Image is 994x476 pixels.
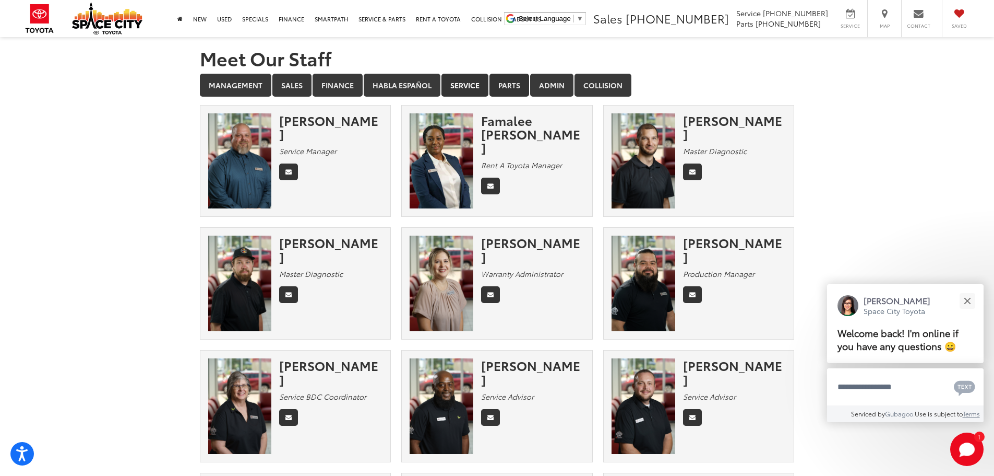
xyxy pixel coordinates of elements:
[915,409,963,418] span: Use is subject to
[951,375,978,399] button: Chat with SMS
[864,306,930,316] p: Space City Toyota
[683,269,755,279] em: Production Manager
[519,15,571,22] span: Select Language
[574,74,631,97] a: Collision
[200,48,795,68] h1: Meet Our Staff
[756,18,821,29] span: [PHONE_NUMBER]
[208,358,272,454] img: Carol Tisdale
[200,74,795,98] div: Department Tabs
[683,286,702,303] a: Email
[736,8,761,18] span: Service
[963,409,980,418] a: Terms
[837,326,959,353] span: Welcome back! I'm online if you have any questions 😀
[481,409,500,426] a: Email
[873,22,896,29] span: Map
[410,358,473,454] img: LaMarko Bentley
[481,269,563,279] em: Warranty Administrator
[279,358,382,386] div: [PERSON_NAME]
[950,433,984,466] button: Toggle Chat Window
[839,22,862,29] span: Service
[530,74,573,97] a: Admin
[279,391,366,402] em: Service BDC Coordinator
[577,15,583,22] span: ▼
[683,409,702,426] a: Email
[827,284,984,422] div: Close[PERSON_NAME]Space City ToyotaWelcome back! I'm online if you have any questions 😀Type your ...
[410,113,473,209] img: Famalee McGill
[683,146,747,156] em: Master Diagnostic
[279,269,343,279] em: Master Diagnostic
[481,113,584,155] div: Famalee [PERSON_NAME]
[948,22,971,29] span: Saved
[950,433,984,466] svg: Start Chat
[313,74,363,97] a: Finance
[956,289,978,312] button: Close
[736,18,753,29] span: Parts
[864,295,930,306] p: [PERSON_NAME]
[593,10,622,27] span: Sales
[907,22,930,29] span: Contact
[481,286,500,303] a: Email
[851,409,885,418] span: Serviced by
[279,146,337,156] em: Service Manager
[279,236,382,263] div: [PERSON_NAME]
[481,236,584,263] div: [PERSON_NAME]
[364,74,440,97] a: Habla Español
[208,113,272,209] img: Floyd Greer
[683,236,786,263] div: [PERSON_NAME]
[683,391,736,402] em: Service Advisor
[954,379,975,396] svg: Text
[481,358,584,386] div: [PERSON_NAME]
[626,10,729,27] span: [PHONE_NUMBER]
[279,286,298,303] a: Email
[683,164,702,180] a: Email
[489,74,529,97] a: Parts
[978,434,980,439] span: 1
[481,391,534,402] em: Service Advisor
[612,113,675,209] img: Travis Silhan
[481,160,562,170] em: Rent A Toyota Manager
[683,113,786,141] div: [PERSON_NAME]
[208,236,272,331] img: Leo Lubel
[279,113,382,141] div: [PERSON_NAME]
[272,74,312,97] a: Sales
[683,358,786,386] div: [PERSON_NAME]
[519,15,583,22] a: Select Language​
[72,2,142,34] img: Space City Toyota
[441,74,488,97] a: Service
[612,358,675,454] img: Mathew McWhirter
[763,8,828,18] span: [PHONE_NUMBER]
[481,178,500,194] a: Email
[200,74,271,97] a: Management
[612,236,675,331] img: Alberto Esparza
[827,368,984,406] textarea: Type your message
[279,409,298,426] a: Email
[885,409,915,418] a: Gubagoo.
[410,236,473,331] img: Jenny Coronado
[279,164,298,180] a: Email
